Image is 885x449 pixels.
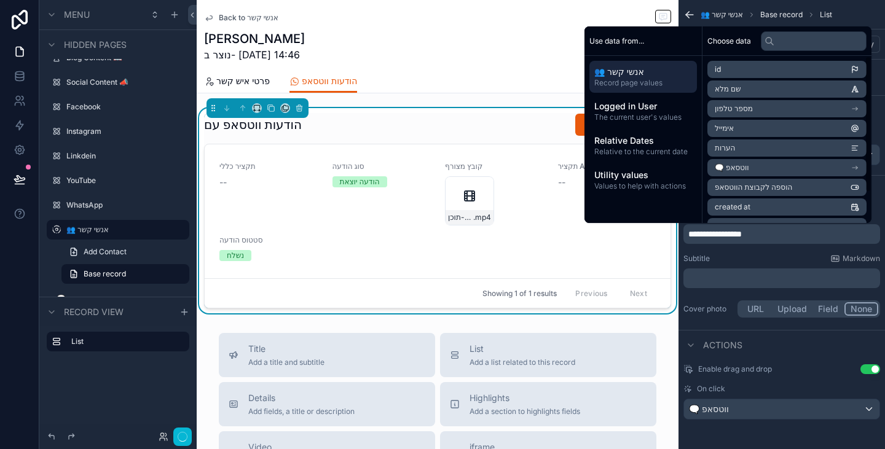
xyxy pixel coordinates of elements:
[812,302,845,316] button: Field
[470,407,580,416] span: Add a section to highlights fields
[248,343,324,355] span: Title
[594,181,692,191] span: Values to help with actions
[558,162,656,171] span: תקציר AI
[84,269,126,279] span: Base record
[558,176,565,189] span: --
[470,343,575,355] span: List
[820,10,832,20] span: List
[594,147,692,157] span: Relative to the current date
[66,127,187,136] label: Instagram
[219,176,227,189] span: --
[697,384,725,394] span: On click
[589,36,644,46] span: Use data from...
[66,176,187,185] label: YouTube
[216,75,270,87] span: פרטי איש קשר
[248,407,355,416] span: Add fields, a title or description
[64,39,127,51] span: Hidden pages
[340,176,380,187] div: הודעה יוצאת
[66,77,187,87] label: Social Content 📣
[204,70,270,95] a: פרטי איש קשר
[594,112,692,122] span: The current user's values
[66,225,182,235] label: 👥 אנשי קשר
[683,224,880,244] div: scrollable content
[830,254,880,264] a: Markdown
[219,13,278,23] span: Back to אנשי קשר
[594,169,692,181] span: Utility values
[440,382,656,426] button: HighlightsAdd a section to highlights fields
[204,30,305,47] h1: [PERSON_NAME]
[482,289,557,299] span: Showing 1 of 1 results
[445,162,543,171] span: קובץ מצורף
[66,102,187,112] label: Facebook
[61,242,189,262] a: Add Contact
[844,302,878,316] button: None
[843,254,880,264] span: Markdown
[204,116,302,133] h1: הודעות ווטסאפ עם
[698,364,772,374] span: Enable drag and drop
[39,326,197,364] div: scrollable content
[440,333,656,377] button: ListAdd a list related to this record
[66,151,187,161] label: Linkdein
[584,56,702,201] div: scrollable content
[289,70,357,93] a: הודעות ווטסאפ
[707,36,751,46] span: Choose data
[683,304,733,314] label: Cover photo
[219,235,318,245] span: סטטוס הודעה
[739,302,772,316] button: URL
[683,268,880,288] div: scrollable content
[219,333,435,377] button: TitleAdd a title and subtitle
[703,339,742,351] span: Actions
[66,200,187,210] label: WhatsApp
[575,114,671,136] button: New 🗨️ ווטסאפ
[470,357,575,367] span: Add a list related to this record
[64,306,124,318] span: Record view
[302,75,357,87] span: הודעות ווטסאפ
[594,100,692,112] span: Logged in User
[219,162,318,171] span: תקציר כללי
[219,382,435,426] button: DetailsAdd fields, a title or description
[594,66,692,78] span: 👥 אנשי קשר
[332,162,431,171] span: סוג הודעה
[760,10,803,20] span: Base record
[227,250,244,261] div: נשלח
[473,213,491,222] span: .mp4
[448,213,473,222] span: בכר-חלפים---מערכת-לניהול-תוכן
[772,302,812,316] button: Upload
[248,357,324,367] span: Add a title and subtitle
[71,337,179,346] label: List
[683,254,710,264] label: Subtitle
[594,78,692,88] span: Record page values
[204,47,305,62] span: נוצר ב- [DATE] 14:46
[248,392,355,404] span: Details
[701,10,743,20] span: 👥 אנשי קשר
[57,294,187,303] label: 🗨️ ווטסאפ
[689,403,729,415] span: 🗨️ ווטסאפ
[470,392,580,404] span: Highlights
[205,144,671,278] a: תקציר כללי--סוג הודעההודעה יוצאתקובץ מצורףבכר-חלפים---מערכת-לניהול-תוכן.mp4תקציר AI--סטטוס הודעהנשלח
[683,399,880,420] button: 🗨️ ווטסאפ
[84,247,127,257] span: Add Contact
[64,9,90,21] span: Menu
[204,13,278,23] a: Back to אנשי קשר
[594,135,692,147] span: Relative Dates
[61,264,189,284] a: Base record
